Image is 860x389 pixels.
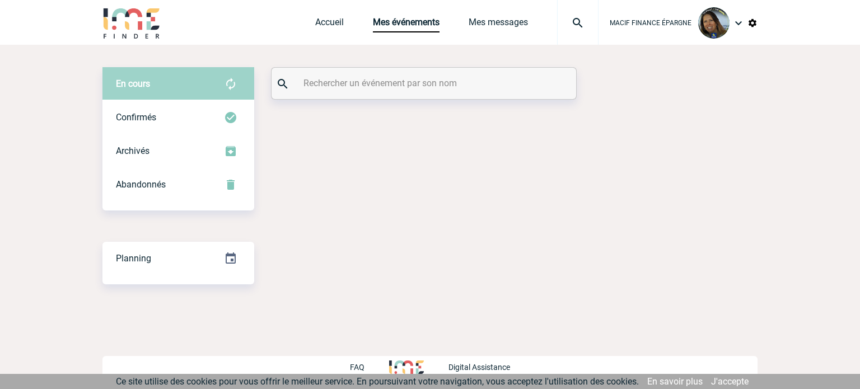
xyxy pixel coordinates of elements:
[350,361,389,372] a: FAQ
[116,376,639,387] span: Ce site utilise des cookies pour vous offrir le meilleur service. En poursuivant votre navigation...
[116,253,151,264] span: Planning
[469,17,528,32] a: Mes messages
[116,78,150,89] span: En cours
[301,75,550,91] input: Rechercher un événement par son nom
[102,67,254,101] div: Retrouvez ici tous vos évènements avant confirmation
[116,179,166,190] span: Abandonnés
[711,376,749,387] a: J'accepte
[116,146,149,156] span: Archivés
[315,17,344,32] a: Accueil
[102,241,254,274] a: Planning
[610,19,691,27] span: MACIF FINANCE ÉPARGNE
[698,7,730,39] img: 127471-0.png
[373,17,440,32] a: Mes événements
[102,242,254,275] div: Retrouvez ici tous vos événements organisés par date et état d'avancement
[350,363,364,372] p: FAQ
[102,134,254,168] div: Retrouvez ici tous les événements que vous avez décidé d'archiver
[116,112,156,123] span: Confirmés
[102,168,254,201] div: Retrouvez ici tous vos événements annulés
[389,360,424,374] img: http://www.idealmeetingsevents.fr/
[448,363,510,372] p: Digital Assistance
[102,7,161,39] img: IME-Finder
[647,376,703,387] a: En savoir plus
